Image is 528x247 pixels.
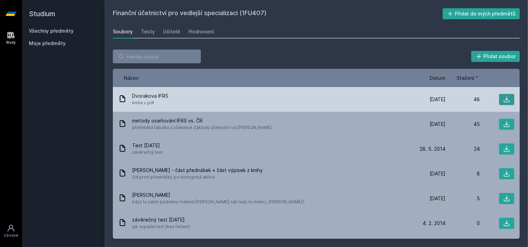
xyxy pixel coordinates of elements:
[1,221,21,241] a: Uživatel
[113,50,201,63] input: Hledej soubor
[188,25,214,39] a: Hodnocení
[29,40,66,47] span: Moje předměty
[445,220,480,227] div: 0
[430,195,445,202] span: [DATE]
[163,28,180,35] div: Učitelé
[132,192,304,198] span: [PERSON_NAME]
[132,198,304,205] span: kdyz tu zatim podobny mateial [PERSON_NAME], tak tady to mate:), [PERSON_NAME]:)
[132,216,190,223] span: závěrečný test [DATE]
[430,170,445,177] span: [DATE]
[423,220,445,227] span: 4. 2. 2014
[456,74,480,82] button: Stažení
[132,167,263,174] span: [PERSON_NAME] - část přednášek + část výpisek z knihy
[113,25,133,39] a: Soubory
[430,121,445,128] span: [DATE]
[163,25,180,39] a: Učitelé
[113,28,133,35] div: Soubory
[445,121,480,128] div: 45
[124,74,139,82] button: Název
[420,146,445,152] span: 28. 5. 2014
[471,51,520,62] button: Přidat soubor
[132,142,163,149] span: Test [DATE]
[141,28,155,35] div: Testy
[445,170,480,177] div: 8
[6,40,16,45] div: Study
[456,74,474,82] span: Stažení
[132,174,263,181] span: Od první přednášky po biologická aktiva
[188,28,214,35] div: Hodnocení
[430,74,445,82] button: Datum
[141,25,155,39] a: Testy
[132,223,190,230] span: jak vypadal test (bez řešení)
[132,93,168,99] span: Dvorakova IFRS
[132,99,168,106] span: kniha v pdf
[132,149,163,156] span: závěrečný test
[1,28,21,49] a: Study
[132,117,271,124] span: metody oceňování IFRS vs. ČR
[445,146,480,152] div: 24
[445,96,480,103] div: 48
[443,8,520,19] button: Přidat do mých předmětů
[132,124,271,131] span: přehledná tabulka z učebnice Základy účetnictví od [PERSON_NAME]
[430,96,445,103] span: [DATE]
[29,28,74,34] a: Všechny předměty
[4,233,18,238] div: Uživatel
[445,195,480,202] div: 5
[113,8,443,19] h2: Finanční účetnictví pro vedlejší specializaci (1FU407)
